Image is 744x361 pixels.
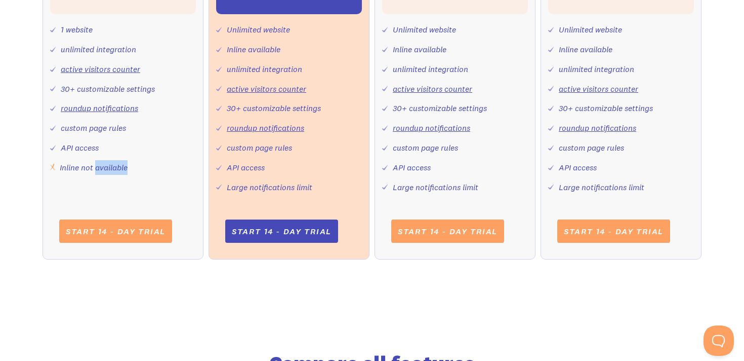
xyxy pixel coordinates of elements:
[559,62,634,77] div: unlimited integration
[227,180,312,195] div: Large notifications limit
[227,62,302,77] div: unlimited integration
[393,140,458,155] div: custom page rules
[227,84,306,94] a: active visitors counter
[227,140,292,155] div: custom page rules
[393,84,472,94] a: active visitors counter
[559,160,597,175] div: API access
[61,121,126,135] div: custom page rules
[559,101,653,116] div: 30+ customizable settings
[61,42,136,57] div: unlimited integration
[393,62,468,77] div: unlimited integration
[59,220,172,243] a: Start 14 - day trial
[61,140,99,155] div: API access
[559,140,624,155] div: custom page rules
[704,326,734,356] iframe: Toggle Customer Support
[559,22,622,37] div: Unlimited website
[393,22,456,37] div: Unlimited website
[61,22,93,37] div: 1 website
[391,220,504,243] a: Start 14 - day trial
[61,82,155,96] div: 30+ customizable settings
[227,160,265,175] div: API access
[559,180,644,195] div: Large notifications limit
[227,101,321,116] div: 30+ customizable settings
[393,123,470,133] a: roundup notifications
[227,22,290,37] div: Unlimited website
[227,123,304,133] a: roundup notifications
[559,123,636,133] a: roundup notifications
[393,101,487,116] div: 30+ customizable settings
[393,42,446,57] div: Inline available
[559,42,612,57] div: Inline available
[60,160,128,175] div: Inline not available
[557,220,670,243] a: Start 14 - day trial
[227,42,280,57] div: Inline available
[559,84,638,94] a: active visitors counter
[393,180,478,195] div: Large notifications limit
[225,220,338,243] a: Start 14 - day trial
[393,160,431,175] div: API access
[61,103,138,113] a: roundup notifications
[61,64,140,74] a: active visitors counter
